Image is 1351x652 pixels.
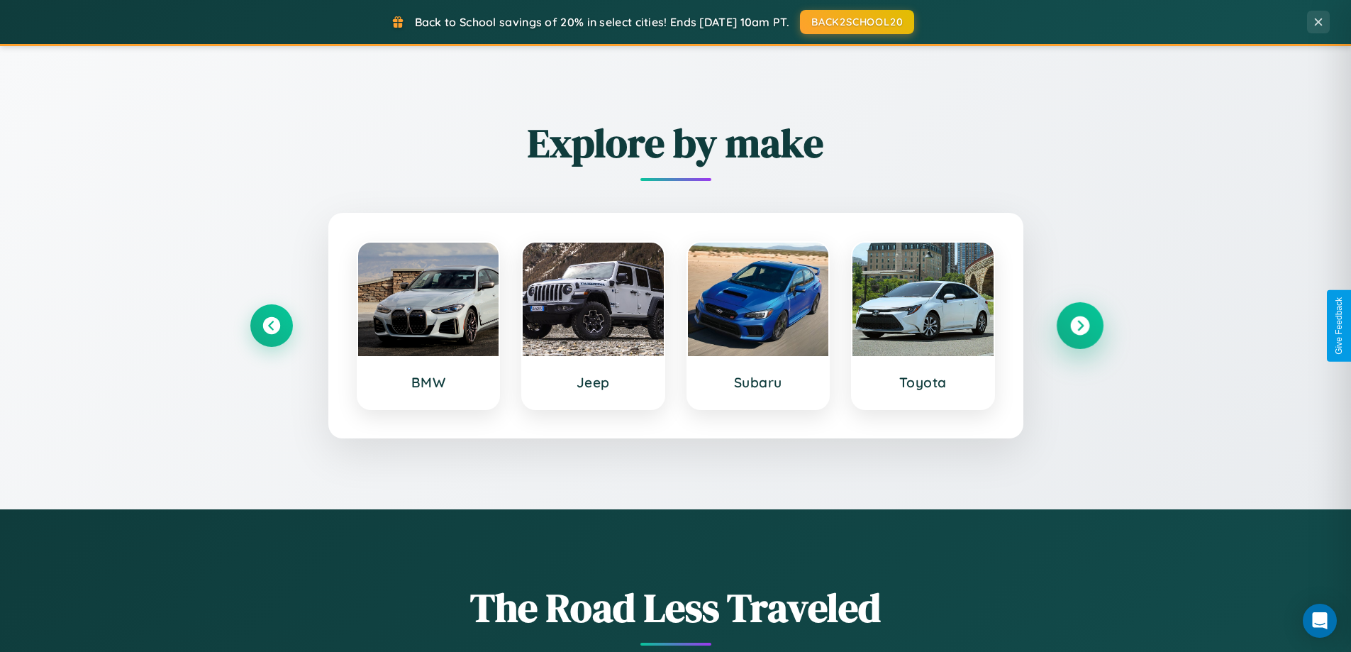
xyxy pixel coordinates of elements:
[415,15,789,29] span: Back to School savings of 20% in select cities! Ends [DATE] 10am PT.
[372,374,485,391] h3: BMW
[250,580,1101,635] h1: The Road Less Traveled
[250,116,1101,170] h2: Explore by make
[867,374,979,391] h3: Toyota
[1303,604,1337,638] div: Open Intercom Messenger
[1334,297,1344,355] div: Give Feedback
[537,374,650,391] h3: Jeep
[702,374,815,391] h3: Subaru
[800,10,914,34] button: BACK2SCHOOL20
